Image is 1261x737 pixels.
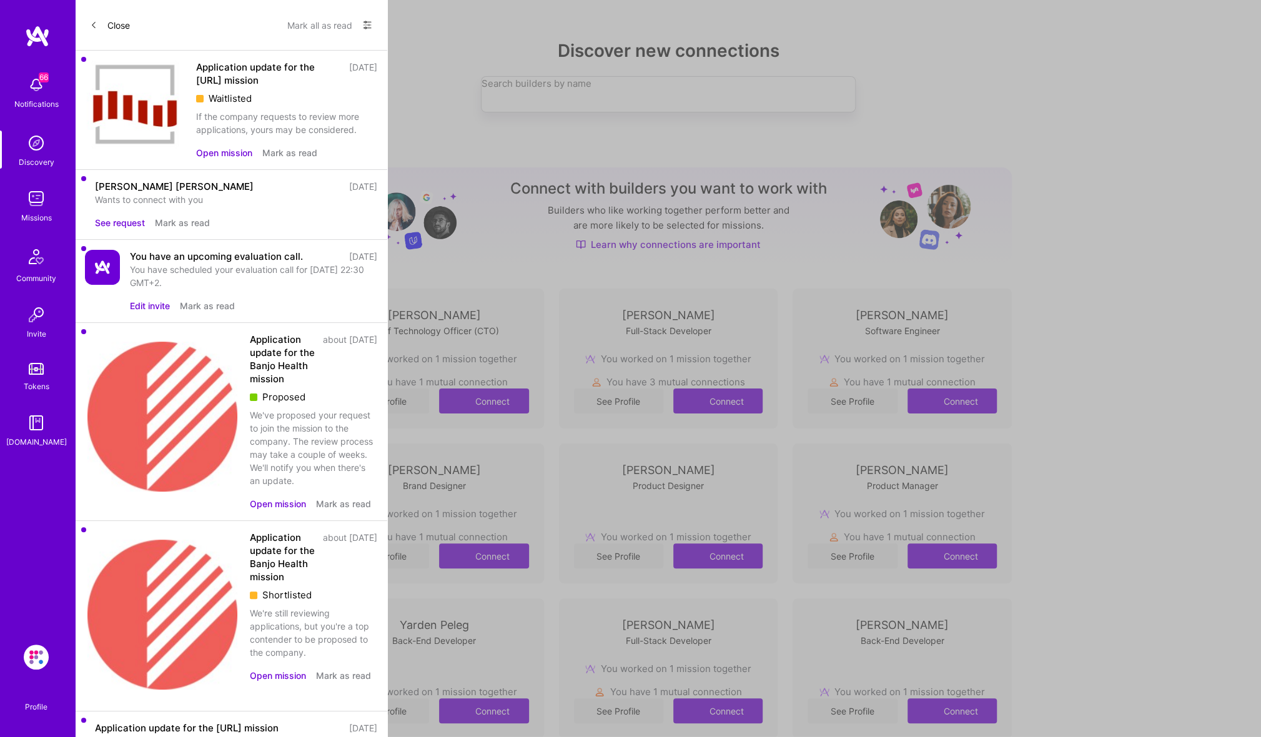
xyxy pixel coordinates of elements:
div: [DOMAIN_NAME] [6,435,67,448]
img: Invite [24,302,49,327]
a: Profile [21,687,52,712]
div: Profile [25,700,47,712]
div: You have scheduled your evaluation call for [DATE] 22:30 GMT+2. [130,263,377,289]
button: Open mission [196,146,252,159]
div: Proposed [250,390,377,403]
div: Shortlisted [250,588,377,601]
div: [DATE] [349,721,377,735]
div: Application update for the Banjo Health mission [250,333,315,385]
img: Company Logo [85,61,186,149]
div: [DATE] [349,61,377,87]
a: Evinced: AI-Agents Accessibility Solution [21,645,52,670]
button: Close [90,15,130,35]
img: Evinced: AI-Agents Accessibility Solution [24,645,49,670]
div: Wants to connect with you [95,193,377,206]
img: tokens [29,363,44,375]
div: Community [16,272,56,285]
img: Company Logo [85,250,120,285]
div: Missions [21,211,52,224]
button: Mark as read [262,146,317,159]
img: bell [24,72,49,97]
img: guide book [24,410,49,435]
div: [DATE] [349,180,377,193]
div: Invite [27,327,46,340]
span: 66 [39,72,49,82]
button: Mark as read [316,497,371,510]
button: Edit invite [130,299,170,312]
div: Waitlisted [196,92,377,105]
img: Company Logo [85,531,240,701]
button: Mark as read [155,216,210,229]
div: Application update for the [URL] mission [95,721,279,735]
div: If the company requests to review more applications, yours may be considered. [196,110,377,136]
div: We're still reviewing applications, but you're a top contender to be proposed to the company. [250,606,377,659]
div: [PERSON_NAME] [PERSON_NAME] [95,180,254,193]
div: Discovery [19,156,54,169]
div: Application update for the [URL] mission [196,61,342,87]
button: Open mission [250,497,306,510]
button: Mark all as read [287,15,352,35]
button: Open mission [250,669,306,682]
div: Application update for the Banjo Health mission [250,531,315,583]
div: Tokens [24,380,49,393]
img: discovery [24,131,49,156]
button: See request [95,216,145,229]
img: Community [21,242,51,272]
img: logo [25,25,50,47]
div: Notifications [14,97,59,111]
img: Company Logo [85,333,240,503]
div: about [DATE] [323,333,377,385]
img: teamwork [24,186,49,211]
div: You have an upcoming evaluation call. [130,250,303,263]
button: Mark as read [316,669,371,682]
div: about [DATE] [323,531,377,583]
button: Mark as read [180,299,235,312]
div: We've proposed your request to join the mission to the company. The review process may take a cou... [250,408,377,487]
div: [DATE] [349,250,377,263]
